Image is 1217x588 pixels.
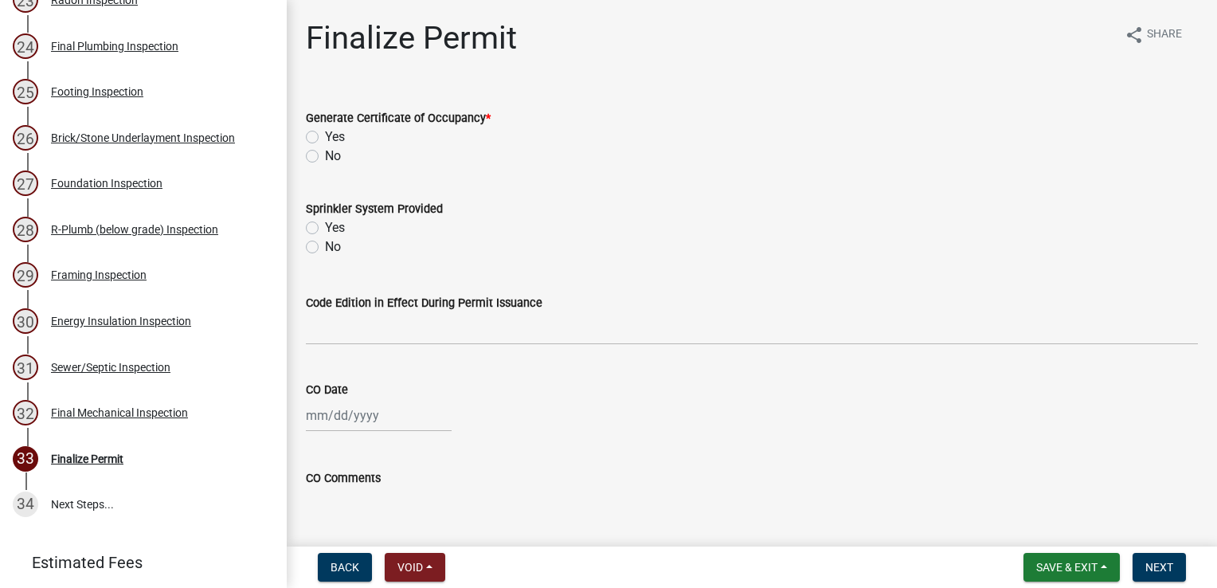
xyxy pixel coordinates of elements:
[13,400,38,425] div: 32
[385,553,445,582] button: Void
[318,553,372,582] button: Back
[1145,561,1173,574] span: Next
[1133,553,1186,582] button: Next
[1112,19,1195,50] button: shareShare
[306,298,542,309] label: Code Edition in Effect During Permit Issuance
[306,19,517,57] h1: Finalize Permit
[13,446,38,472] div: 33
[325,147,341,166] label: No
[51,453,123,465] div: Finalize Permit
[51,86,143,97] div: Footing Inspection
[1036,561,1098,574] span: Save & Exit
[306,399,452,432] input: mm/dd/yyyy
[331,561,359,574] span: Back
[13,355,38,380] div: 31
[13,492,38,517] div: 34
[13,125,38,151] div: 26
[13,262,38,288] div: 29
[51,316,191,327] div: Energy Insulation Inspection
[306,204,443,215] label: Sprinkler System Provided
[306,385,348,396] label: CO Date
[1125,25,1144,45] i: share
[397,561,423,574] span: Void
[325,127,345,147] label: Yes
[51,407,188,418] div: Final Mechanical Inspection
[51,362,170,373] div: Sewer/Septic Inspection
[306,473,381,484] label: CO Comments
[1023,553,1120,582] button: Save & Exit
[306,113,491,124] label: Generate Certificate of Occupancy
[325,218,345,237] label: Yes
[51,41,178,52] div: Final Plumbing Inspection
[13,171,38,196] div: 27
[51,178,162,189] div: Foundation Inspection
[13,79,38,104] div: 25
[51,132,235,143] div: Brick/Stone Underlayment Inspection
[13,308,38,334] div: 30
[1147,25,1182,45] span: Share
[13,217,38,242] div: 28
[325,237,341,257] label: No
[51,269,147,280] div: Framing Inspection
[13,33,38,59] div: 24
[13,547,261,578] a: Estimated Fees
[51,224,218,235] div: R-Plumb (below grade) Inspection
